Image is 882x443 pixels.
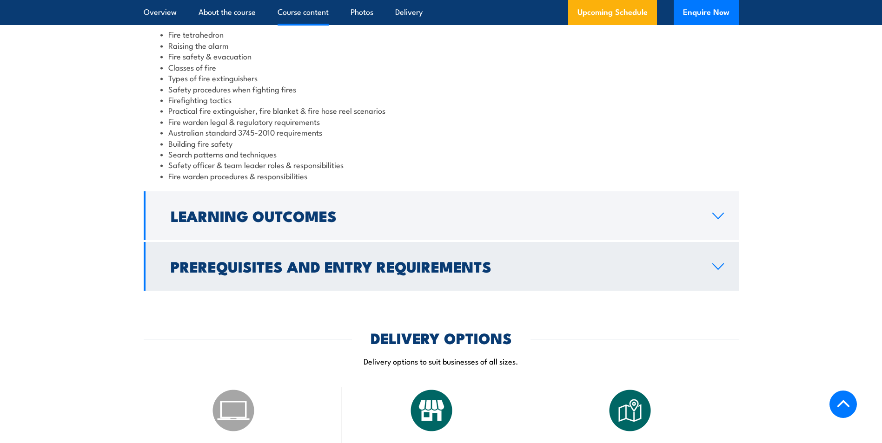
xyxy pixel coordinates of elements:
li: Types of fire extinguishers [160,72,722,83]
li: Fire tetrahedron [160,29,722,39]
li: Fire warden legal & regulatory requirements [160,116,722,127]
li: Building fire safety [160,138,722,149]
li: Raising the alarm [160,40,722,51]
li: Safety officer & team leader roles & responsibilities [160,159,722,170]
h2: Learning Outcomes [171,209,697,222]
li: Safety procedures when fighting fires [160,84,722,94]
li: Classes of fire [160,62,722,72]
p: Delivery options to suit businesses of all sizes. [144,356,739,366]
h2: DELIVERY OPTIONS [371,331,512,344]
li: Australian standard 3745-2010 requirements [160,127,722,137]
a: Learning Outcomes [144,191,739,240]
li: Fire warden procedures & responsibilities [160,170,722,181]
li: Firefighting tactics [160,94,722,105]
li: Fire safety & evacuation [160,51,722,61]
li: Practical fire extinguisher, fire blanket & fire hose reel scenarios [160,105,722,116]
h2: Prerequisites and Entry Requirements [171,260,697,273]
li: Search patterns and techniques [160,149,722,159]
a: Prerequisites and Entry Requirements [144,242,739,291]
